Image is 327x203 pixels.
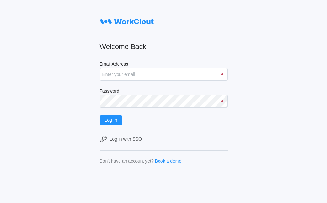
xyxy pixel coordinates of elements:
[100,115,122,125] button: Log In
[100,88,228,95] label: Password
[110,136,142,142] div: Log in with SSO
[155,158,182,164] a: Book a demo
[100,61,228,68] label: Email Address
[105,118,117,122] span: Log In
[100,158,154,164] div: Don't have an account yet?
[100,135,228,143] a: Log in with SSO
[100,68,228,81] input: Enter your email
[100,42,228,51] h2: Welcome Back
